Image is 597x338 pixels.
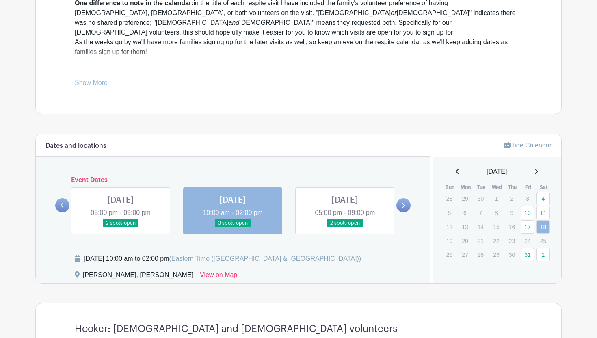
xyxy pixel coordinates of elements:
div: [PERSON_NAME], [PERSON_NAME] [83,270,193,283]
th: Wed [489,183,505,191]
p: 25 [536,234,550,247]
p: 15 [489,221,503,233]
th: Fri [520,183,536,191]
h6: Dates and locations [45,142,106,150]
p: 14 [474,221,487,233]
p: 29 [458,192,472,205]
th: Tue [474,183,489,191]
p: 20 [458,234,472,247]
h6: Event Dates [69,176,396,184]
p: 5 [443,206,456,219]
p: 3 [521,192,534,205]
p: 2 [505,192,519,205]
p: 28 [443,192,456,205]
th: Thu [505,183,521,191]
span: [DATE] [487,167,507,177]
h4: Hooker: [DEMOGRAPHIC_DATA] and [DEMOGRAPHIC_DATA] volunteers [75,323,398,335]
a: 31 [521,248,534,261]
p: 1 [489,192,503,205]
div: [DATE] 10:00 am to 02:00 pm [84,254,361,264]
p: 19 [443,234,456,247]
a: 11 [536,206,550,219]
p: 7 [474,206,487,219]
a: 1 [536,248,550,261]
a: 10 [521,206,534,219]
p: 16 [505,221,519,233]
p: 30 [505,248,519,261]
p: 29 [489,248,503,261]
p: 21 [474,234,487,247]
a: 18 [536,220,550,234]
th: Sun [442,183,458,191]
th: Mon [458,183,474,191]
p: 22 [489,234,503,247]
a: 4 [536,192,550,205]
p: 28 [474,248,487,261]
p: 26 [443,248,456,261]
p: 9 [505,206,519,219]
th: Sat [536,183,552,191]
a: View on Map [200,270,237,283]
a: Hide Calendar [504,142,552,149]
a: Show More [75,79,108,89]
p: 24 [521,234,534,247]
p: 8 [489,206,503,219]
p: 23 [505,234,519,247]
span: (Eastern Time ([GEOGRAPHIC_DATA] & [GEOGRAPHIC_DATA])) [169,255,361,262]
p: 30 [474,192,487,205]
p: 13 [458,221,472,233]
a: 17 [521,220,534,234]
em: or [391,9,396,16]
p: 12 [443,221,456,233]
p: 27 [458,248,472,261]
p: 6 [458,206,472,219]
em: and [229,19,240,26]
